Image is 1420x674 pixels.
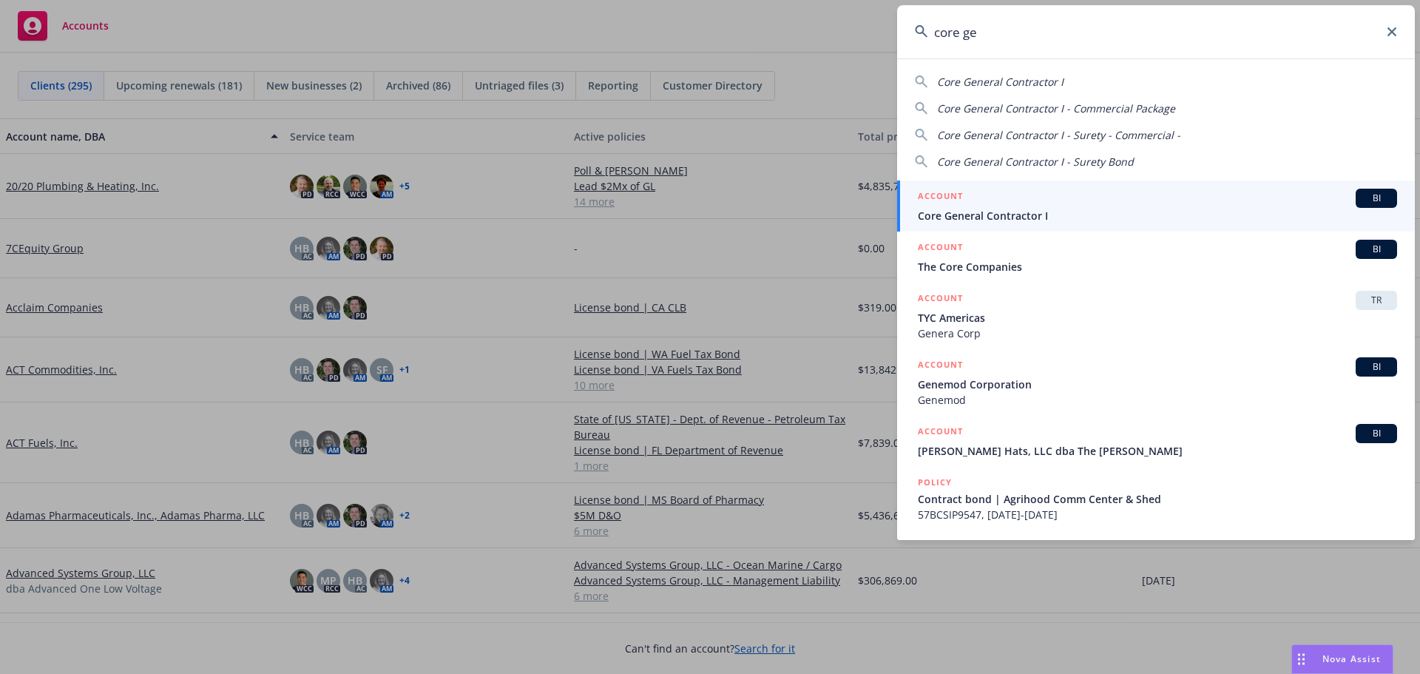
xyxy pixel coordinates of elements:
span: Core General Contractor I [918,208,1397,223]
span: Genemod [918,392,1397,408]
a: ACCOUNTBIThe Core Companies [897,232,1415,283]
a: POLICYContract bond | Agrihood Comm Center & Shed57BCSIP9547, [DATE]-[DATE] [897,467,1415,530]
span: TYC Americas [918,310,1397,326]
h5: ACCOUNT [918,240,963,257]
span: 57BCSIP9547, [DATE]-[DATE] [918,507,1397,522]
a: POLICY [897,530,1415,594]
span: BI [1362,243,1391,256]
span: BI [1362,360,1391,374]
span: Contract bond | Agrihood Comm Center & Shed [918,491,1397,507]
a: ACCOUNTBIGenemod CorporationGenemod [897,349,1415,416]
a: ACCOUNTTRTYC AmericasGenera Corp [897,283,1415,349]
h5: POLICY [918,475,952,490]
span: Genera Corp [918,326,1397,341]
span: Core General Contractor I - Surety Bond [937,155,1134,169]
span: Core General Contractor I - Surety - Commercial - [937,128,1180,142]
span: Genemod Corporation [918,377,1397,392]
span: Core General Contractor I [937,75,1064,89]
h5: ACCOUNT [918,357,963,375]
span: BI [1362,192,1391,205]
span: Nova Assist [1322,653,1381,665]
h5: ACCOUNT [918,189,963,206]
span: Core General Contractor I - Commercial Package [937,101,1175,115]
button: Nova Assist [1291,644,1393,674]
h5: POLICY [918,539,952,553]
a: ACCOUNTBI[PERSON_NAME] Hats, LLC dba The [PERSON_NAME] [897,416,1415,467]
span: BI [1362,427,1391,440]
h5: ACCOUNT [918,291,963,309]
div: Drag to move [1292,645,1311,673]
a: ACCOUNTBICore General Contractor I [897,181,1415,232]
span: TR [1362,294,1391,307]
input: Search... [897,5,1415,58]
span: The Core Companies [918,259,1397,274]
span: [PERSON_NAME] Hats, LLC dba The [PERSON_NAME] [918,443,1397,459]
h5: ACCOUNT [918,424,963,442]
